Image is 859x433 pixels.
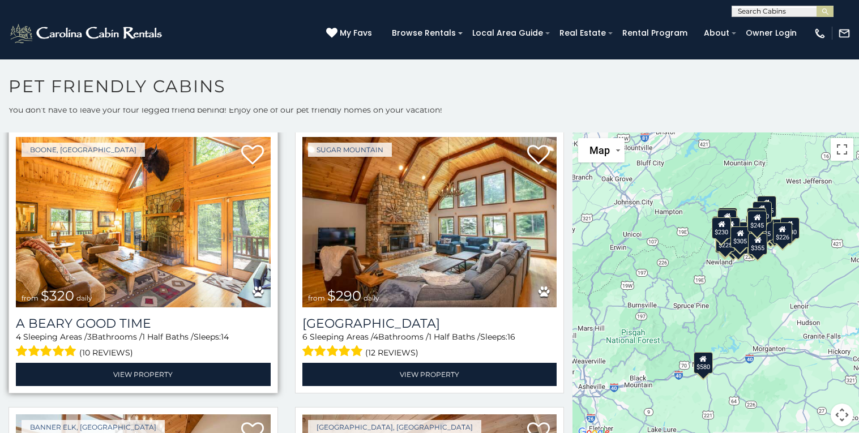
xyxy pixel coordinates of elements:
[730,226,750,247] div: $305
[16,137,271,307] img: A Beary Good Time
[617,24,693,42] a: Rental Program
[757,195,776,217] div: $525
[831,404,853,426] button: Map camera controls
[16,137,271,307] a: A Beary Good Time from $320 daily
[327,288,361,304] span: $290
[717,209,737,230] div: $310
[698,24,735,42] a: About
[467,24,549,42] a: Local Area Guide
[87,332,92,342] span: 3
[429,332,480,342] span: 1 Half Baths /
[221,332,229,342] span: 14
[740,24,802,42] a: Owner Login
[142,332,194,342] span: 1 Half Baths /
[79,345,133,360] span: (10 reviews)
[694,351,713,373] div: $580
[753,201,772,222] div: $320
[308,294,325,302] span: from
[340,27,372,39] span: My Favs
[308,143,392,157] a: Sugar Mountain
[589,144,610,156] span: Map
[8,22,165,45] img: White-1-2.png
[527,144,550,168] a: Add to favorites
[765,218,784,240] div: $380
[773,222,792,244] div: $226
[386,24,461,42] a: Browse Rentals
[302,316,557,331] a: [GEOGRAPHIC_DATA]
[302,316,557,331] h3: Sugar Mountain Lodge
[241,144,264,168] a: Add to favorites
[716,230,735,252] div: $225
[831,138,853,161] button: Toggle fullscreen view
[302,137,557,307] a: Sugar Mountain Lodge from $290 daily
[578,138,625,162] button: Change map style
[365,345,418,360] span: (12 reviews)
[718,208,737,229] div: $325
[302,332,307,342] span: 6
[302,363,557,386] a: View Property
[749,233,768,255] div: $355
[780,217,800,239] div: $930
[22,294,39,302] span: from
[729,233,748,254] div: $345
[302,137,557,307] img: Sugar Mountain Lodge
[364,294,379,302] span: daily
[76,294,92,302] span: daily
[814,27,826,40] img: phone-regular-white.png
[16,316,271,331] a: A Beary Good Time
[22,143,145,157] a: Boone, [GEOGRAPHIC_DATA]
[302,331,557,360] div: Sleeping Areas / Bathrooms / Sleeps:
[712,217,731,239] div: $230
[717,209,737,231] div: $325
[16,363,271,386] a: View Property
[507,332,515,342] span: 16
[747,207,766,229] div: $360
[373,332,378,342] span: 4
[16,331,271,360] div: Sleeping Areas / Bathrooms / Sleeps:
[41,288,74,304] span: $320
[16,332,21,342] span: 4
[838,27,851,40] img: mail-regular-white.png
[326,27,375,40] a: My Favs
[747,211,767,232] div: $245
[554,24,612,42] a: Real Estate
